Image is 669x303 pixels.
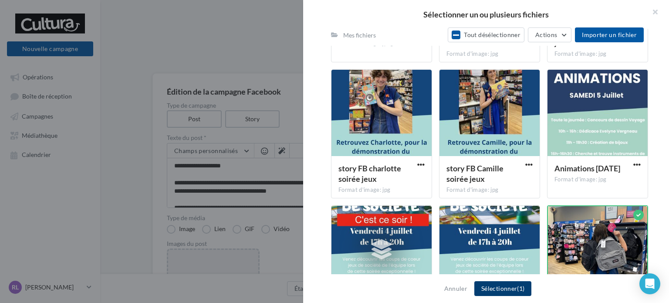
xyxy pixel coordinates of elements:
span: story FB Camille soirée jeux [446,163,503,184]
h2: Sélectionner un ou plusieurs fichiers [317,10,655,18]
button: Importer un fichier [575,27,644,42]
button: Actions [528,27,571,42]
span: story FB charlotte soirée jeux [338,163,401,184]
button: Annuler [441,283,471,294]
div: Mes fichiers [343,31,376,40]
div: Format d'image: jpg [554,176,641,184]
button: Sélectionner(1) [474,281,531,296]
span: (1) [517,285,524,292]
div: Open Intercom Messenger [639,273,660,294]
span: Animations 5 juillet 2025 [554,163,620,173]
span: Importer un fichier [582,31,637,38]
div: Format d'image: jpg [554,50,641,58]
div: Format d'image: jpg [446,186,533,194]
div: Format d'image: jpg [446,50,533,58]
div: Format d'image: jpg [338,186,425,194]
button: Tout désélectionner [448,27,524,42]
span: Actions [535,31,557,38]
